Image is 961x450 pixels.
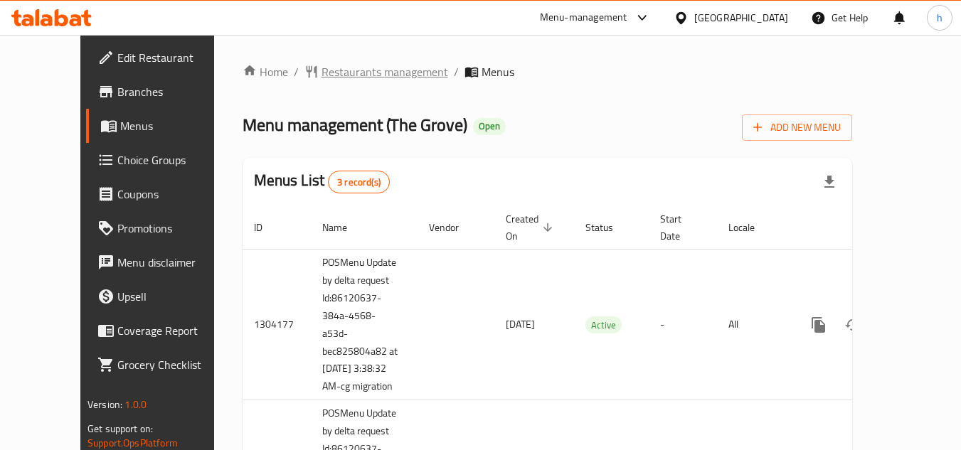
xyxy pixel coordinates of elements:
div: Total records count [328,171,390,193]
span: 3 record(s) [329,176,389,189]
div: [GEOGRAPHIC_DATA] [694,10,788,26]
span: 1.0.0 [124,395,147,414]
span: Status [585,219,632,236]
div: Active [585,316,622,333]
span: Choice Groups [117,151,230,168]
a: Promotions [86,211,241,245]
td: 1304177 [243,249,311,400]
a: Menu disclaimer [86,245,241,279]
span: Start Date [660,210,700,245]
div: Export file [812,165,846,199]
a: Upsell [86,279,241,314]
a: Grocery Checklist [86,348,241,382]
a: Restaurants management [304,63,448,80]
td: POSMenu Update by delta request Id:86120637-384a-4568-a53d-bec825804a82 at [DATE] 3:38:32 AM-cg m... [311,249,418,400]
h2: Menus List [254,170,390,193]
span: Name [322,219,366,236]
nav: breadcrumb [243,63,852,80]
span: Locale [728,219,773,236]
button: Change Status [836,308,870,342]
span: Active [585,317,622,333]
div: Open [473,118,506,135]
span: Upsell [117,288,230,305]
a: Menus [86,109,241,143]
span: Get support on: [87,419,153,438]
span: Coverage Report [117,322,230,339]
span: Version: [87,395,122,414]
span: Open [473,120,506,132]
td: All [717,249,790,400]
li: / [294,63,299,80]
a: Coverage Report [86,314,241,348]
span: Coupons [117,186,230,203]
span: Branches [117,83,230,100]
td: - [649,249,717,400]
a: Edit Restaurant [86,41,241,75]
span: Add New Menu [753,119,841,136]
button: more [802,308,836,342]
a: Choice Groups [86,143,241,177]
a: Branches [86,75,241,109]
span: h [937,10,943,26]
div: Menu-management [540,9,627,26]
span: Created On [506,210,557,245]
span: Menus [120,117,230,134]
li: / [454,63,459,80]
span: Menu disclaimer [117,254,230,271]
span: Promotions [117,220,230,237]
span: Restaurants management [322,63,448,80]
button: Add New Menu [742,114,852,141]
span: Edit Restaurant [117,49,230,66]
a: Coupons [86,177,241,211]
th: Actions [790,206,950,250]
span: Menus [482,63,514,80]
span: [DATE] [506,315,535,333]
span: Grocery Checklist [117,356,230,373]
span: Menu management ( The Grove ) [243,109,467,141]
span: ID [254,219,281,236]
span: Vendor [429,219,477,236]
a: Home [243,63,288,80]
